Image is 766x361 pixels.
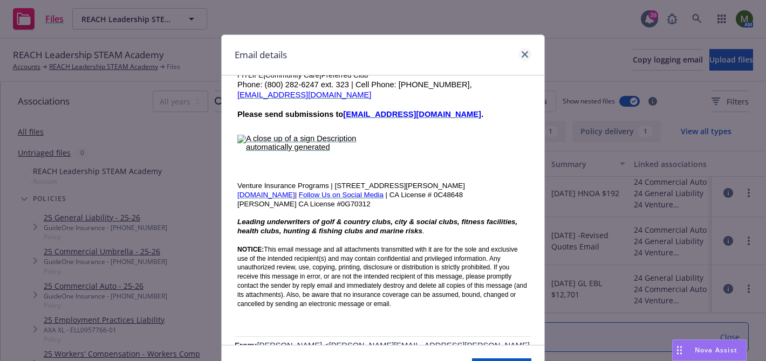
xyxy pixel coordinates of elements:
[237,191,295,199] span: [DOMAIN_NAME]
[343,110,481,119] a: [EMAIL_ADDRESS][DOMAIN_NAME]
[235,48,287,62] h1: Email details
[319,71,322,79] span: |
[237,135,372,176] img: A close up of a sign Description automatically generated
[237,200,371,208] span: [PERSON_NAME] CA License #0G70312
[237,246,264,253] span: NOTICE:
[518,48,531,61] a: close
[299,191,384,199] span: Follow Us on Social Media
[481,110,483,119] span: .
[237,182,465,190] span: Venture Insurance Programs | [STREET_ADDRESS][PERSON_NAME]
[672,339,747,361] button: Nova Assist
[422,227,425,235] span: .
[673,340,686,360] div: Drag to move
[237,110,343,119] span: Please send submissions to
[237,246,527,308] span: This email message and all attachments transmitted with it are for the sole and exclusive use of ...
[695,345,737,355] span: Nova Assist
[263,71,265,79] span: |
[237,135,529,176] a: A close up of a sign Description automatically generated
[237,218,517,235] span: Leading underwriters of golf & country clubs, city & social clubs, fitness facilities, health clu...
[237,91,371,99] a: [EMAIL_ADDRESS][DOMAIN_NAME]
[386,191,463,199] span: | CA License # 0C48648
[322,71,368,79] span: Preferred Club
[237,80,472,99] span: Phone: (800) 282-6247 ext. 323 | Cell Phone: [PHONE_NUMBER],
[235,341,257,350] span: From:
[237,190,295,199] a: [DOMAIN_NAME]
[265,71,319,79] span: Community Care
[237,71,263,79] span: FITLIFE
[299,190,384,199] a: Follow Us on Social Media
[295,191,297,199] span: |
